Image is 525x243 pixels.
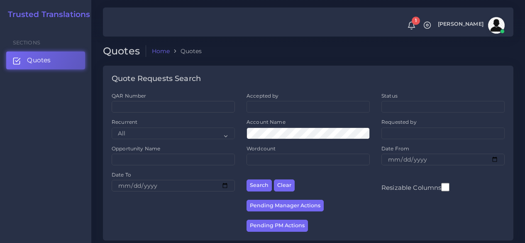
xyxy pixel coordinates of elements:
li: Quotes [170,47,202,55]
a: 1 [404,21,419,30]
a: Quotes [6,52,85,69]
img: avatar [488,17,505,34]
label: Accepted by [247,92,279,99]
a: [PERSON_NAME]avatar [434,17,508,34]
input: Resizable Columns [441,182,449,192]
button: Pending Manager Actions [247,200,324,212]
label: Opportunity Name [112,145,160,152]
button: Search [247,179,272,191]
h2: Quotes [103,45,146,57]
a: Home [152,47,170,55]
label: Date From [381,145,409,152]
label: Status [381,92,398,99]
a: Trusted Translations [2,10,90,20]
span: Quotes [27,56,51,65]
label: Recurrent [112,118,137,125]
label: Resizable Columns [381,182,449,192]
span: Sections [13,39,40,46]
button: Pending PM Actions [247,220,308,232]
label: Account Name [247,118,286,125]
span: 1 [412,17,420,25]
button: Clear [274,179,295,191]
label: Requested by [381,118,417,125]
label: Date To [112,171,131,178]
label: Wordcount [247,145,276,152]
label: QAR Number [112,92,146,99]
span: [PERSON_NAME] [438,22,483,27]
h4: Quote Requests Search [112,74,201,83]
